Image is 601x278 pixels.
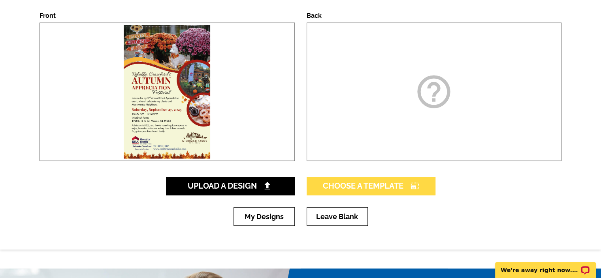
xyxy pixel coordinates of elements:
[307,177,435,195] a: Choose A Templatephoto_size_select_large
[323,181,419,191] span: Choose A Template
[490,253,601,278] iframe: LiveChat chat widget
[40,12,56,19] label: Front
[166,177,295,195] a: Upload A Design
[411,182,419,190] i: photo_size_select_large
[122,23,212,161] img: large-thumb.jpg
[234,207,295,226] a: My Designs
[307,12,322,19] label: Back
[188,181,273,191] span: Upload A Design
[307,207,368,226] a: Leave Blank
[414,72,454,112] i: help_outline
